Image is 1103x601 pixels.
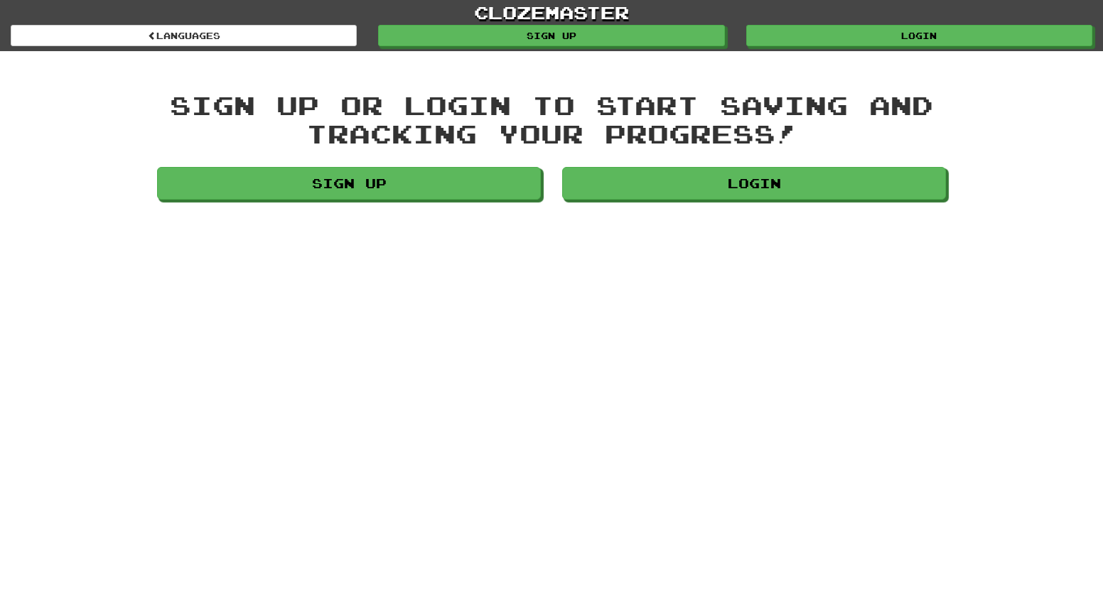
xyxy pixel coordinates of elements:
[378,25,724,46] a: Sign up
[157,167,541,200] a: Sign up
[11,25,357,46] a: Languages
[746,25,1092,46] a: Login
[562,167,946,200] a: Login
[157,91,946,147] div: Sign up or login to start saving and tracking your progress!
